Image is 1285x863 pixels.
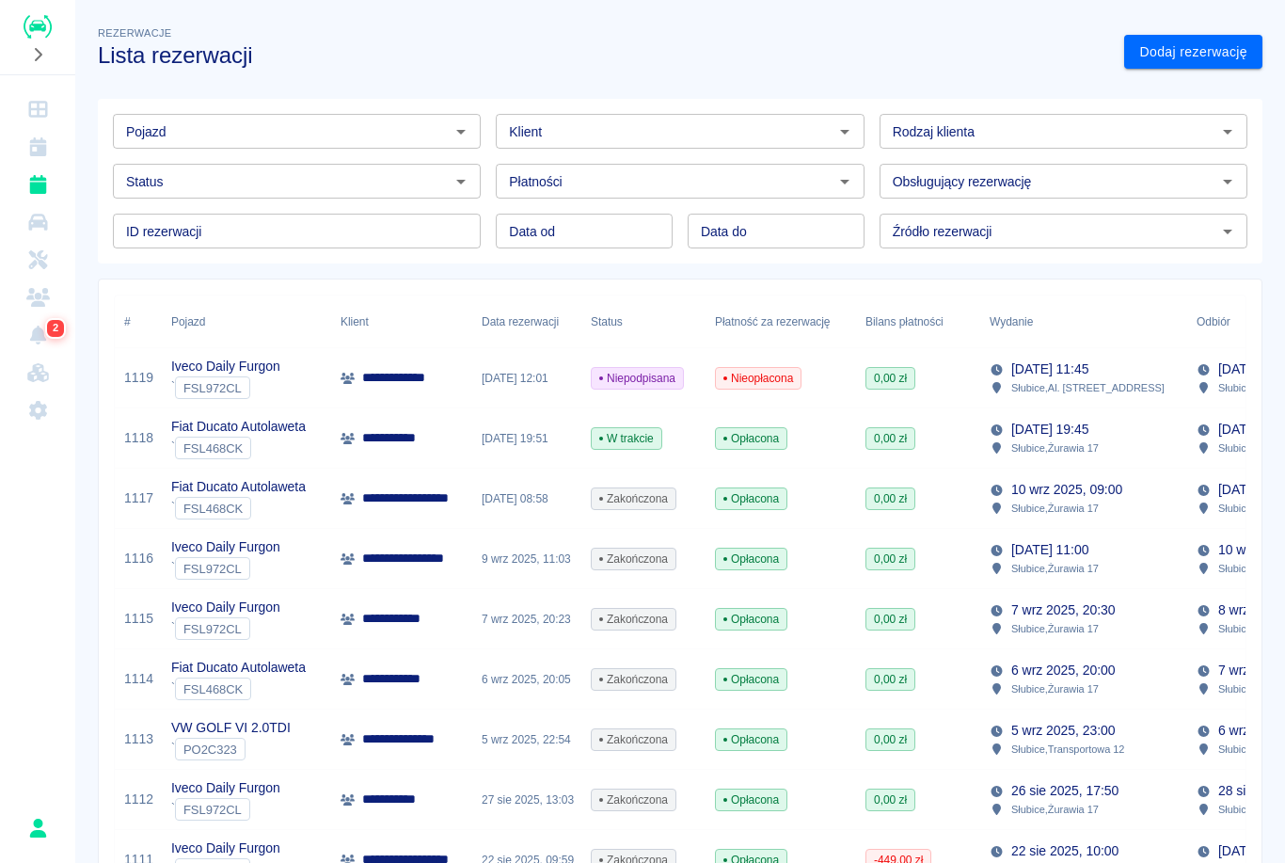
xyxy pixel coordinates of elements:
[980,296,1187,348] div: Wydanie
[124,609,153,629] a: 1115
[1011,439,1099,456] p: Słubice , Żurawia 17
[1011,841,1118,861] p: 22 sie 2025, 10:00
[1011,661,1115,680] p: 6 wrz 2025, 20:00
[716,791,786,808] span: Opłacona
[472,529,581,589] div: 9 wrz 2025, 11:03
[866,430,914,447] span: 0,00 zł
[581,296,706,348] div: Status
[592,791,675,808] span: Zakończona
[171,738,291,760] div: `
[472,469,581,529] div: [DATE] 08:58
[1011,600,1115,620] p: 7 wrz 2025, 20:30
[162,296,331,348] div: Pojazd
[124,669,153,689] a: 1114
[716,731,786,748] span: Opłacona
[1011,741,1124,758] p: Słubice , Transportowa 12
[18,808,57,848] button: Emil Graczyk
[171,537,280,557] p: Iveco Daily Furgon
[1011,500,1099,517] p: Słubice , Żurawia 17
[866,490,914,507] span: 0,00 zł
[8,279,68,316] a: Klienci
[171,718,291,738] p: VW GOLF VI 2.0TDI
[171,296,205,348] div: Pojazd
[176,562,249,576] span: FSL972CL
[715,296,831,348] div: Płatność za rezerwację
[716,370,801,387] span: Nieopłacona
[8,316,68,354] a: Powiadomienia
[171,778,280,798] p: Iveco Daily Furgon
[1011,781,1118,801] p: 26 sie 2025, 17:50
[24,42,52,67] button: Rozwiń nawigację
[592,671,675,688] span: Zakończona
[1011,420,1088,439] p: [DATE] 19:45
[866,731,914,748] span: 0,00 zł
[472,296,581,348] div: Data rezerwacji
[1124,35,1262,70] a: Dodaj rezerwację
[716,490,786,507] span: Opłacona
[1214,168,1241,195] button: Otwórz
[171,658,306,678] p: Fiat Ducato Autolaweta
[1011,360,1088,379] p: [DATE] 11:45
[716,551,786,567] span: Opłacona
[482,296,559,348] div: Data rezerwacji
[592,731,675,748] span: Zakończona
[472,770,581,830] div: 27 sie 2025, 13:03
[124,296,131,348] div: #
[8,354,68,392] a: Widget WWW
[8,166,68,203] a: Rezerwacje
[176,803,249,817] span: FSL972CL
[171,617,280,640] div: `
[866,611,914,628] span: 0,00 zł
[856,296,980,348] div: Bilans płatności
[706,296,856,348] div: Płatność za rezerwację
[496,214,673,248] input: DD.MM.YYYY
[124,549,153,568] a: 1116
[8,203,68,241] a: Flota
[832,119,858,145] button: Otwórz
[8,392,68,429] a: Ustawienia
[716,430,786,447] span: Opłacona
[124,729,153,749] a: 1113
[448,119,474,145] button: Otwórz
[865,296,944,348] div: Bilans płatności
[171,798,280,821] div: `
[592,611,675,628] span: Zakończona
[24,15,52,39] img: Renthelp
[1214,119,1241,145] button: Otwórz
[171,497,306,519] div: `
[592,430,661,447] span: W trakcie
[176,743,245,757] span: PO2C323
[176,682,250,696] span: FSL468CK
[592,370,683,387] span: Niepodpisana
[1197,296,1230,348] div: Odbiór
[832,168,858,195] button: Otwórz
[176,441,250,455] span: FSL468CK
[176,502,250,516] span: FSL468CK
[866,370,914,387] span: 0,00 zł
[171,376,280,399] div: `
[591,296,623,348] div: Status
[990,296,1033,348] div: Wydanie
[1011,560,1099,577] p: Słubice , Żurawia 17
[866,671,914,688] span: 0,00 zł
[716,671,786,688] span: Opłacona
[472,710,581,770] div: 5 wrz 2025, 22:54
[1011,801,1099,818] p: Słubice , Żurawia 17
[472,408,581,469] div: [DATE] 19:51
[341,296,369,348] div: Klient
[124,488,153,508] a: 1117
[1011,540,1088,560] p: [DATE] 11:00
[472,589,581,649] div: 7 wrz 2025, 20:23
[171,357,280,376] p: Iveco Daily Furgon
[592,490,675,507] span: Zakończona
[124,368,153,388] a: 1119
[98,42,1109,69] h3: Lista rezerwacji
[8,128,68,166] a: Kalendarz
[171,678,306,700] div: `
[1011,620,1099,637] p: Słubice , Żurawia 17
[592,551,675,567] span: Zakończona
[171,598,280,617] p: Iveco Daily Furgon
[171,477,306,497] p: Fiat Ducato Autolaweta
[115,296,162,348] div: #
[448,168,474,195] button: Otwórz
